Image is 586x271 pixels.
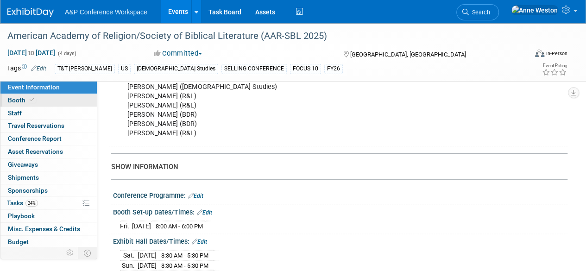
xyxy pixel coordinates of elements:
td: Fri. [120,221,132,230]
a: Edit [197,209,212,215]
a: Shipments [0,171,97,184]
a: Edit [31,65,46,72]
span: Sponsorships [8,187,48,194]
a: Booth [0,94,97,107]
div: Conference Programme: [113,188,567,200]
div: Booth Set-up Dates/Times: [113,205,567,217]
span: Misc. Expenses & Credits [8,225,80,233]
div: SHOW INFORMATION [111,162,561,172]
span: Search [469,9,490,16]
div: American Academy of Religion/Society of Biblical Literature (AAR-SBL 2025) [4,28,520,44]
td: Tags [7,63,46,74]
div: In-Person [546,50,567,57]
span: Asset Reservations [8,148,63,155]
div: SELLING CONFERENCE [221,64,287,74]
div: US [118,64,131,74]
a: Search [456,4,499,20]
span: 8:00 AM - 6:00 PM [156,222,203,229]
td: Toggle Event Tabs [78,247,97,259]
a: Playbook [0,210,97,222]
span: [DATE] [DATE] [7,49,56,57]
button: Committed [151,49,206,58]
span: 24% [25,200,38,207]
a: Budget [0,236,97,248]
img: ExhibitDay [7,8,54,17]
a: Giveaways [0,158,97,171]
img: Format-Inperson.png [535,50,544,57]
div: FY26 [324,64,343,74]
span: Event Information [8,83,60,91]
td: Personalize Event Tab Strip [62,247,78,259]
span: Playbook [8,212,35,220]
div: [DEMOGRAPHIC_DATA] Studies [134,64,218,74]
span: Booth [8,96,36,104]
span: 8:30 AM - 5:30 PM [161,252,208,258]
a: Travel Reservations [0,120,97,132]
a: Tasks24% [0,197,97,209]
img: Anne Weston [511,5,558,15]
div: Exhibit Hall Dates/Times: [113,234,567,246]
span: [GEOGRAPHIC_DATA], [GEOGRAPHIC_DATA] [350,51,466,58]
td: [DATE] [138,260,157,270]
a: Edit [192,238,207,245]
a: Staff [0,107,97,120]
span: Budget [8,238,29,246]
div: T&T [PERSON_NAME] [55,64,115,74]
span: Conference Report [8,135,62,142]
i: Booth reservation complete [30,97,34,102]
a: Event Information [0,81,97,94]
span: (4 days) [57,50,76,57]
td: [DATE] [138,250,157,260]
span: 8:30 AM - 5:30 PM [161,262,208,269]
td: Sat. [120,250,138,260]
td: Sun. [120,260,138,270]
a: Asset Reservations [0,145,97,158]
span: Travel Reservations [8,122,64,129]
td: [DATE] [132,221,151,230]
span: to [27,49,36,57]
span: Shipments [8,174,39,181]
div: [PERSON_NAME] (Religious Studies) [PERSON_NAME] ([DEMOGRAPHIC_DATA] Studies) [PERSON_NAME] (Theol... [121,50,478,143]
div: Event Rating [542,63,567,68]
div: FOCUS 10 [290,64,321,74]
span: A&P Conference Workspace [65,8,147,16]
a: Conference Report [0,132,97,145]
span: Tasks [7,199,38,207]
span: Staff [8,109,22,117]
div: Event Format [485,48,567,62]
a: Edit [188,192,203,199]
a: Misc. Expenses & Credits [0,223,97,235]
a: Sponsorships [0,184,97,197]
span: Giveaways [8,161,38,168]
